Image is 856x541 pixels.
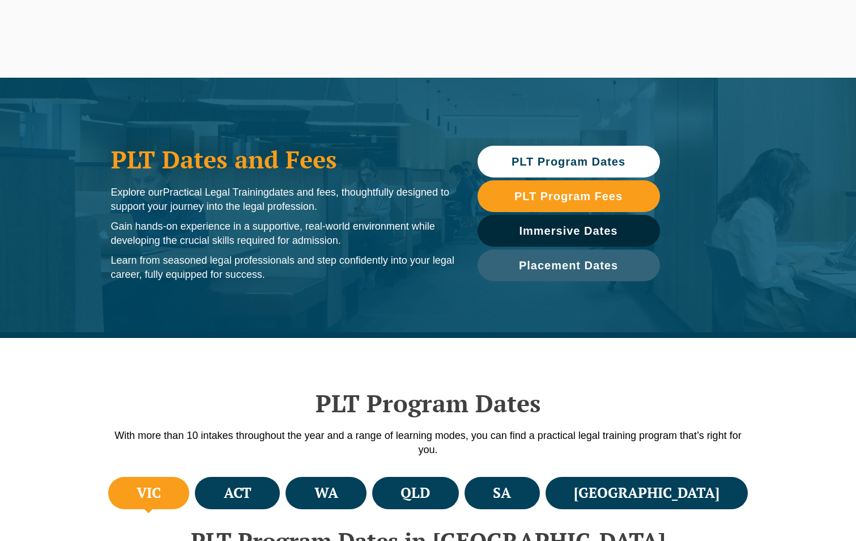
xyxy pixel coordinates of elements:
span: PLT Program Dates [512,156,625,167]
a: PLT Program Fees [478,180,660,212]
span: PLT Program Fees [514,191,623,202]
a: Immersive Dates [478,215,660,247]
p: Explore our dates and fees, thoughtfully designed to support your journey into the legal profession. [111,185,455,214]
h4: QLD [401,484,430,502]
h4: VIC [137,484,161,502]
p: Gain hands-on experience in a supportive, real-world environment while developing the crucial ski... [111,219,455,248]
p: With more than 10 intakes throughout the year and a range of learning modes, you can find a pract... [105,429,751,457]
h2: PLT Program Dates [105,389,751,417]
h4: SA [493,484,511,502]
h1: PLT Dates and Fees [111,145,455,174]
p: Learn from seasoned legal professionals and step confidently into your legal career, fully equipp... [111,253,455,282]
h4: ACT [224,484,252,502]
h4: WA [314,484,338,502]
a: PLT Program Dates [478,146,660,177]
h4: [GEOGRAPHIC_DATA] [574,484,719,502]
span: Placement Dates [519,260,618,271]
span: Immersive Dates [519,225,618,236]
span: Practical Legal Training [163,187,269,198]
a: Placement Dates [478,250,660,281]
